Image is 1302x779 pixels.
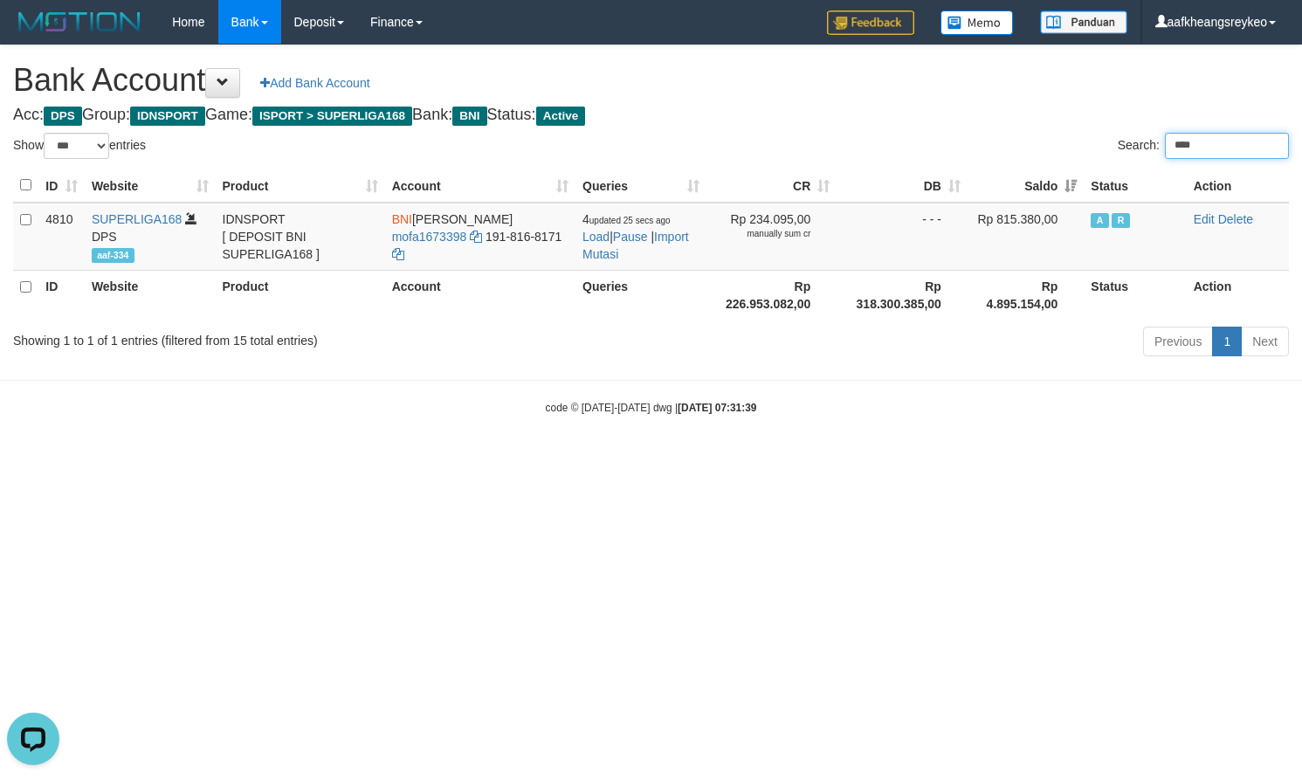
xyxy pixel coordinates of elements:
div: manually sum cr [713,228,811,240]
span: aaf-334 [92,248,134,263]
th: Rp 4.895.154,00 [968,270,1084,320]
img: MOTION_logo.png [13,9,146,35]
td: Rp 815.380,00 [968,203,1084,271]
a: mofa1673398 [392,230,467,244]
th: Product: activate to sort column ascending [216,169,385,203]
a: Copy mofa1673398 to clipboard [470,230,482,244]
th: Website: activate to sort column ascending [85,169,216,203]
a: 1 [1212,327,1242,356]
a: SUPERLIGA168 [92,212,183,226]
span: IDNSPORT [130,107,205,126]
a: Load [582,230,610,244]
th: Account: activate to sort column ascending [385,169,575,203]
span: Running [1112,213,1129,228]
span: 4 [582,212,671,226]
h4: Acc: Group: Game: Bank: Status: [13,107,1289,124]
th: Status [1084,169,1186,203]
th: ID: activate to sort column ascending [38,169,85,203]
label: Show entries [13,133,146,159]
span: Active [1091,213,1108,228]
label: Search: [1118,133,1289,159]
strong: [DATE] 07:31:39 [678,402,756,414]
img: panduan.png [1040,10,1127,34]
td: IDNSPORT [ DEPOSIT BNI SUPERLIGA168 ] [216,203,385,271]
button: Open LiveChat chat widget [7,7,59,59]
a: Next [1241,327,1289,356]
td: Rp 234.095,00 [706,203,837,271]
span: Active [536,107,586,126]
td: DPS [85,203,216,271]
img: Feedback.jpg [827,10,914,35]
span: BNI [392,212,412,226]
th: ID [38,270,85,320]
a: Delete [1218,212,1253,226]
td: [PERSON_NAME] 191-816-8171 [385,203,575,271]
a: Edit [1194,212,1215,226]
img: Button%20Memo.svg [940,10,1014,35]
a: Import Mutasi [582,230,689,261]
th: Queries: activate to sort column ascending [575,169,706,203]
span: | | [582,212,689,261]
th: Account [385,270,575,320]
th: Rp 318.300.385,00 [837,270,968,320]
small: code © [DATE]-[DATE] dwg | [546,402,757,414]
th: Rp 226.953.082,00 [706,270,837,320]
div: Showing 1 to 1 of 1 entries (filtered from 15 total entries) [13,325,529,349]
span: BNI [452,107,486,126]
span: updated 25 secs ago [589,216,671,225]
input: Search: [1165,133,1289,159]
a: Pause [613,230,648,244]
th: DB: activate to sort column ascending [837,169,968,203]
th: Website [85,270,216,320]
th: Action [1187,169,1289,203]
a: Previous [1143,327,1213,356]
th: Queries [575,270,706,320]
td: - - - [837,203,968,271]
a: Copy 1918168171 to clipboard [392,247,404,261]
th: Product [216,270,385,320]
h1: Bank Account [13,63,1289,98]
th: Action [1187,270,1289,320]
span: ISPORT > SUPERLIGA168 [252,107,412,126]
th: Status [1084,270,1186,320]
td: 4810 [38,203,85,271]
th: CR: activate to sort column ascending [706,169,837,203]
select: Showentries [44,133,109,159]
span: DPS [44,107,82,126]
a: Add Bank Account [249,68,381,98]
th: Saldo: activate to sort column ascending [968,169,1084,203]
